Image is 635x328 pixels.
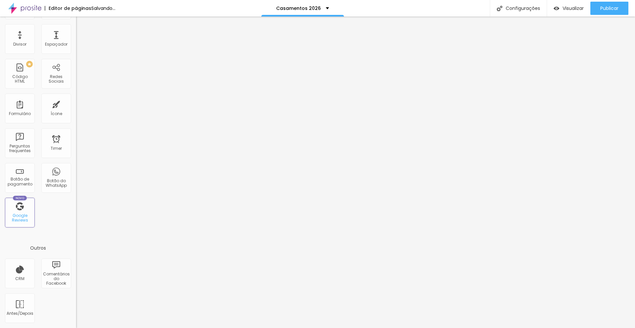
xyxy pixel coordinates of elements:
div: Comentários do Facebook [43,272,69,286]
iframe: Editor [76,17,635,328]
span: Visualizar [563,6,584,11]
div: Google Reviews [7,213,33,223]
img: view-1.svg [554,6,559,11]
div: Botão do WhatsApp [43,179,69,188]
div: Botão de pagamento [7,177,33,186]
button: Visualizar [547,2,590,15]
div: CRM [15,276,24,281]
button: Publicar [590,2,628,15]
div: Perguntas frequentes [7,144,33,153]
div: Timer [51,146,62,151]
div: Espaçador [45,42,67,47]
div: Divisor [13,42,26,47]
div: Salvando... [91,6,115,11]
img: Icone [497,6,502,11]
p: Casamentos 2026 [276,6,321,11]
div: Formulário [9,111,31,116]
div: Redes Sociais [43,74,69,84]
div: Código HTML [7,74,33,84]
div: Ícone [51,111,62,116]
div: Novo [13,196,27,200]
span: Publicar [600,6,618,11]
div: Antes/Depois [7,311,33,316]
div: Editor de páginas [45,6,91,11]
